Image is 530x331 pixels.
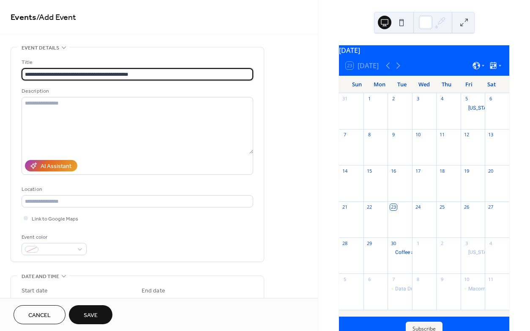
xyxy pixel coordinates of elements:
[391,76,413,93] div: Tue
[415,204,421,210] div: 24
[461,105,485,112] div: Michigan Founders Fund: Founders First Fridays: September
[487,96,494,102] div: 6
[463,240,470,246] div: 3
[487,132,494,138] div: 13
[339,45,509,55] div: [DATE]
[439,204,445,210] div: 25
[36,9,76,26] span: / Add Event
[390,240,396,246] div: 30
[341,168,348,174] div: 14
[203,298,215,306] span: Time
[415,240,421,246] div: 1
[11,9,36,26] a: Events
[142,287,165,295] div: End date
[22,185,251,194] div: Location
[435,76,458,93] div: Thu
[366,132,372,138] div: 8
[390,132,396,138] div: 9
[142,298,153,306] span: Date
[341,132,348,138] div: 7
[366,204,372,210] div: 22
[366,168,372,174] div: 15
[415,132,421,138] div: 10
[388,285,412,292] div: Data Driven Leader Workshop
[439,240,445,246] div: 2
[480,76,503,93] div: Sat
[341,204,348,210] div: 21
[22,44,59,52] span: Event details
[415,96,421,102] div: 3
[390,168,396,174] div: 16
[395,249,503,256] div: Coffee and Conversation with [PERSON_NAME]
[487,204,494,210] div: 27
[22,287,48,295] div: Start date
[413,76,435,93] div: Wed
[341,96,348,102] div: 31
[22,58,251,67] div: Title
[366,276,372,282] div: 6
[439,168,445,174] div: 18
[22,87,251,96] div: Description
[463,276,470,282] div: 10
[463,168,470,174] div: 19
[83,298,95,306] span: Time
[487,240,494,246] div: 4
[390,276,396,282] div: 7
[341,240,348,246] div: 28
[463,96,470,102] div: 5
[390,96,396,102] div: 2
[22,298,33,306] span: Date
[69,305,112,324] button: Save
[341,276,348,282] div: 5
[32,215,78,223] span: Link to Google Maps
[458,76,480,93] div: Fri
[395,285,463,292] div: Data Driven Leader Workshop
[439,132,445,138] div: 11
[461,285,485,292] div: Macomb EAT: Food Safety In Manufacturing- Protecting Your Product & Brand
[28,311,51,320] span: Cancel
[390,204,396,210] div: 23
[487,168,494,174] div: 20
[22,233,85,242] div: Event color
[463,204,470,210] div: 26
[366,96,372,102] div: 1
[415,168,421,174] div: 17
[461,249,485,256] div: Michigan Founders Fund: Founders First Fridays: October
[487,276,494,282] div: 11
[25,160,77,171] button: AI Assistant
[84,311,98,320] span: Save
[14,305,66,324] button: Cancel
[41,162,71,171] div: AI Assistant
[463,132,470,138] div: 12
[368,76,391,93] div: Mon
[346,76,368,93] div: Sun
[439,276,445,282] div: 9
[439,96,445,102] div: 4
[388,249,412,256] div: Coffee and Conversation with Jennifer Giannosa
[22,272,59,281] span: Date and time
[415,276,421,282] div: 8
[366,240,372,246] div: 29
